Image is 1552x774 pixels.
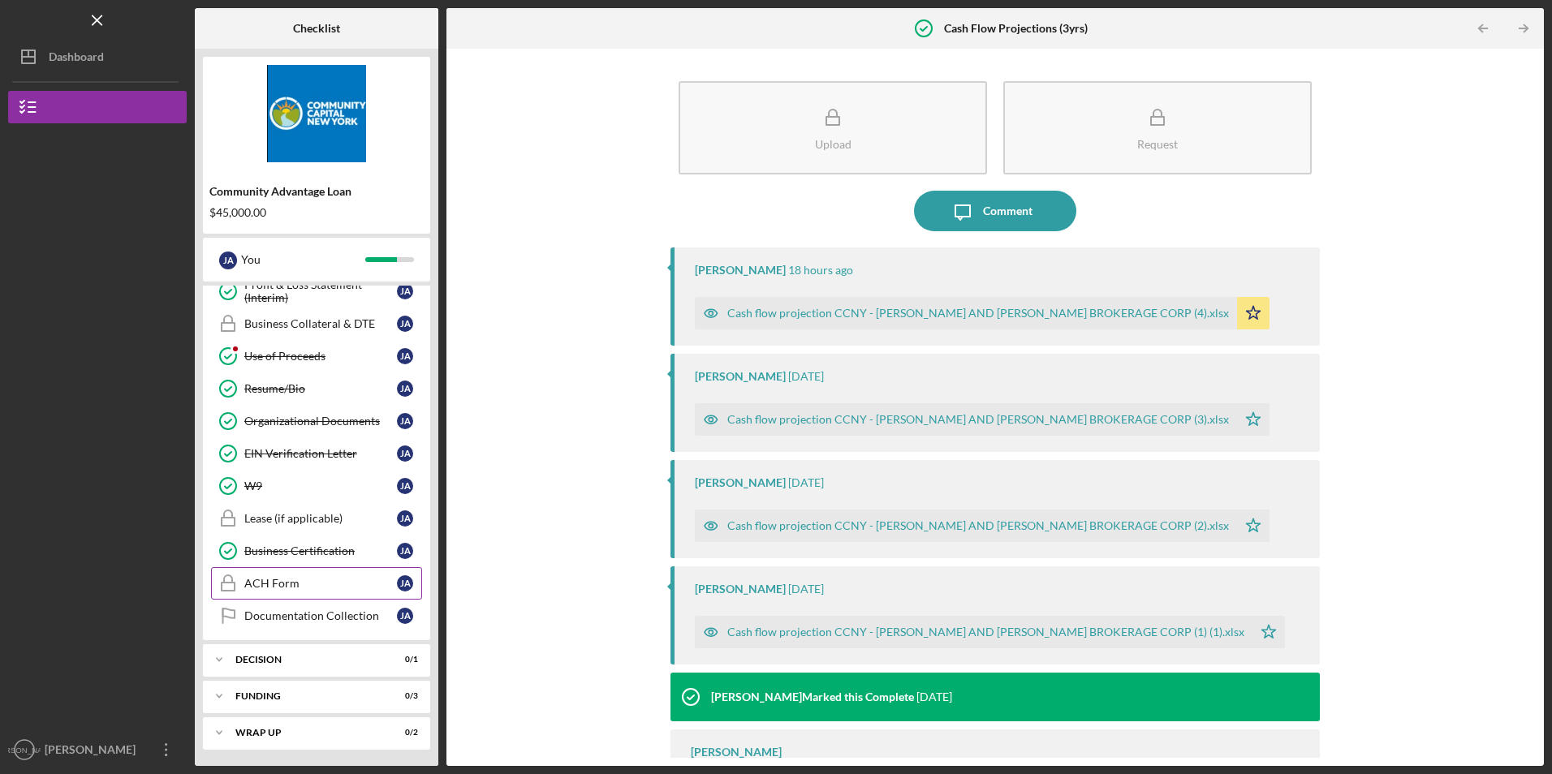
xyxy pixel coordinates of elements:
[8,733,187,766] button: [PERSON_NAME][PERSON_NAME]
[711,690,914,703] div: [PERSON_NAME] Marked this Complete
[727,626,1244,639] div: Cash flow projection CCNY - [PERSON_NAME] AND [PERSON_NAME] BROKERAGE CORP (1) (1).xlsx
[244,512,397,525] div: Lease (if applicable)
[397,348,413,364] div: J A
[914,191,1076,231] button: Comment
[211,535,422,567] a: Business CertificationJA
[695,297,1270,329] button: Cash flow projection CCNY - [PERSON_NAME] AND [PERSON_NAME] BROKERAGE CORP (4).xlsx
[727,519,1229,532] div: Cash flow projection CCNY - [PERSON_NAME] AND [PERSON_NAME] BROKERAGE CORP (2).xlsx
[244,479,397,492] div: W9
[244,317,397,330] div: Business Collateral & DTE
[397,608,413,624] div: J A
[679,81,987,174] button: Upload
[397,478,413,494] div: J A
[293,22,340,35] b: Checklist
[695,583,786,596] div: [PERSON_NAME]
[1003,81,1312,174] button: Request
[788,370,824,383] time: 2025-10-03 00:20
[397,381,413,397] div: J A
[244,609,397,622] div: Documentation Collection
[389,691,418,701] div: 0 / 3
[397,575,413,591] div: J A
[815,138,851,150] div: Upload
[788,476,824,489] time: 2025-10-01 23:38
[219,252,237,269] div: J A
[397,283,413,299] div: J A
[695,403,1270,436] button: Cash flow projection CCNY - [PERSON_NAME] AND [PERSON_NAME] BROKERAGE CORP (3).xlsx
[944,22,1088,35] b: Cash Flow Projections (3yrs)
[244,544,397,557] div: Business Certification
[211,372,422,405] a: Resume/BioJA
[244,415,397,428] div: Organizational Documents
[41,733,146,770] div: [PERSON_NAME]
[244,350,397,363] div: Use of Proceeds
[209,206,424,219] div: $45,000.00
[49,41,104,77] div: Dashboard
[695,264,786,277] div: [PERSON_NAME]
[397,510,413,527] div: J A
[397,543,413,559] div: J A
[235,655,377,664] div: Decision
[788,264,853,277] time: 2025-10-07 21:12
[235,691,377,701] div: Funding
[211,405,422,437] a: Organizational DocumentsJA
[695,476,786,489] div: [PERSON_NAME]
[389,728,418,737] div: 0 / 2
[8,41,187,73] button: Dashboard
[788,583,824,596] time: 2025-08-14 23:12
[211,307,422,340] a: Business Collateral & DTEJA
[211,437,422,470] a: EIN Verification LetterJA
[916,690,952,703] time: 2025-08-14 15:32
[211,567,422,600] a: ACH FormJA
[235,728,377,737] div: Wrap up
[209,185,424,198] div: Community Advantage Loan
[211,340,422,372] a: Use of ProceedsJA
[211,502,422,535] a: Lease (if applicable)JA
[241,246,365,273] div: You
[244,577,397,590] div: ACH Form
[244,447,397,460] div: EIN Verification Letter
[397,445,413,462] div: J A
[244,278,397,304] div: Profit & Loss Statement (Interim)
[1137,138,1178,150] div: Request
[389,655,418,664] div: 0 / 1
[695,510,1270,542] button: Cash flow projection CCNY - [PERSON_NAME] AND [PERSON_NAME] BROKERAGE CORP (2).xlsx
[397,316,413,332] div: J A
[397,413,413,429] div: J A
[211,275,422,307] a: Profit & Loss Statement (Interim)JA
[244,382,397,395] div: Resume/Bio
[695,616,1285,648] button: Cash flow projection CCNY - [PERSON_NAME] AND [PERSON_NAME] BROKERAGE CORP (1) (1).xlsx
[211,470,422,502] a: W9JA
[203,65,430,162] img: Product logo
[695,370,786,383] div: [PERSON_NAME]
[691,746,782,759] div: [PERSON_NAME]
[211,600,422,632] a: Documentation CollectionJA
[983,191,1033,231] div: Comment
[727,413,1229,426] div: Cash flow projection CCNY - [PERSON_NAME] AND [PERSON_NAME] BROKERAGE CORP (3).xlsx
[727,307,1229,320] div: Cash flow projection CCNY - [PERSON_NAME] AND [PERSON_NAME] BROKERAGE CORP (4).xlsx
